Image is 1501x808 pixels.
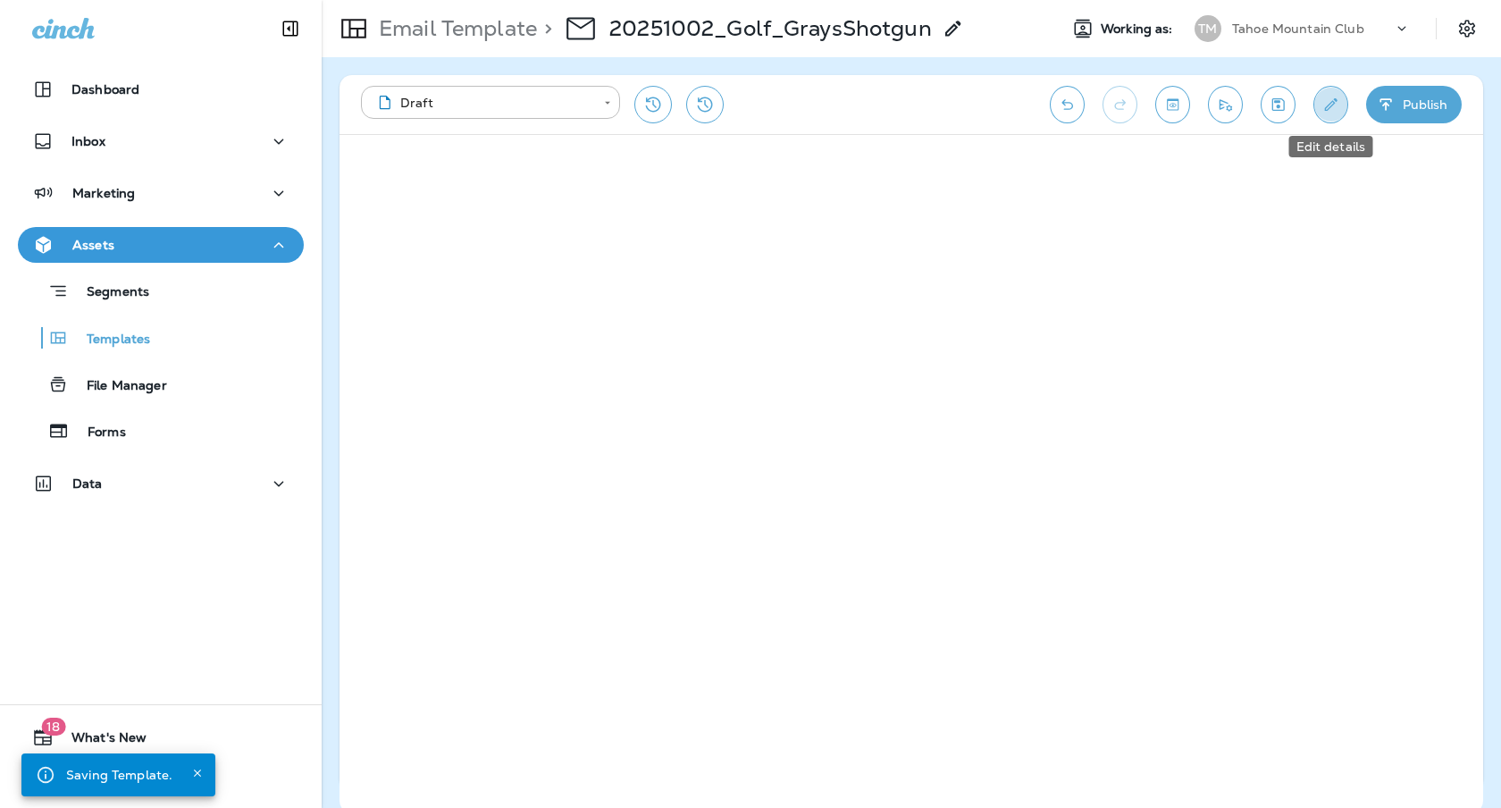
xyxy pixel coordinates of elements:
span: Working as: [1101,21,1177,37]
button: Restore from previous version [634,86,672,123]
p: Forms [70,425,126,442]
button: Toggle preview [1155,86,1190,123]
button: Dashboard [18,72,304,107]
button: Undo [1050,86,1085,123]
p: Templates [69,332,150,349]
button: Save [1261,86,1296,123]
button: Collapse Sidebar [265,11,315,46]
p: Tahoe Mountain Club [1232,21,1364,36]
p: Inbox [71,134,105,148]
button: Segments [18,272,304,310]
p: Segments [69,284,149,302]
button: 18What's New [18,720,304,755]
span: What's New [54,730,147,752]
p: > [537,15,552,42]
button: View Changelog [686,86,724,123]
p: Data [72,476,103,491]
p: Email Template [372,15,537,42]
button: Send test email [1208,86,1243,123]
button: Edit details [1313,86,1348,123]
span: 18 [41,718,65,736]
p: Marketing [72,186,135,200]
button: Close [187,762,208,784]
div: Draft [373,94,591,112]
button: Marketing [18,175,304,211]
button: Templates [18,319,304,357]
button: Data [18,466,304,501]
button: File Manager [18,366,304,403]
button: Forms [18,412,304,450]
button: Assets [18,227,304,263]
div: Saving Template. [66,759,172,791]
p: File Manager [69,378,167,395]
p: Dashboard [71,82,139,97]
p: Assets [72,238,114,252]
button: Settings [1451,13,1483,45]
button: Support [18,762,304,798]
div: TM [1195,15,1221,42]
button: Publish [1366,86,1462,123]
button: Inbox [18,123,304,159]
div: Edit details [1289,136,1373,157]
p: 20251002_Golf_GraysShotgun [609,15,932,42]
